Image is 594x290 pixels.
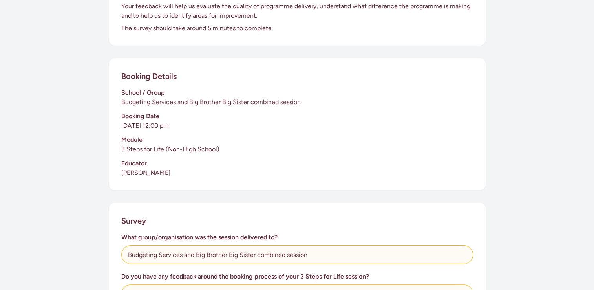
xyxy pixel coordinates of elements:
p: The survey should take around 5 minutes to complete. [121,24,473,33]
p: [PERSON_NAME] [121,168,473,178]
p: [DATE] 12:00 pm [121,121,473,130]
h2: Survey [121,215,146,226]
p: Budgeting Services and Big Brother Big Sister combined session [121,97,473,107]
h3: Educator [121,159,473,168]
p: Your feedback will help us evaluate the quality of programme delivery, understand what difference... [121,2,473,20]
h2: Booking Details [121,71,177,82]
h3: Do you have any feedback around the booking process of your 3 Steps for Life session? [121,272,473,281]
p: 3 Steps for Life (Non-High School) [121,145,473,154]
h3: What group/organisation was the session delivered to? [121,233,473,242]
h3: Module [121,135,473,145]
h3: Booking Date [121,112,473,121]
h3: School / Group [121,88,473,97]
